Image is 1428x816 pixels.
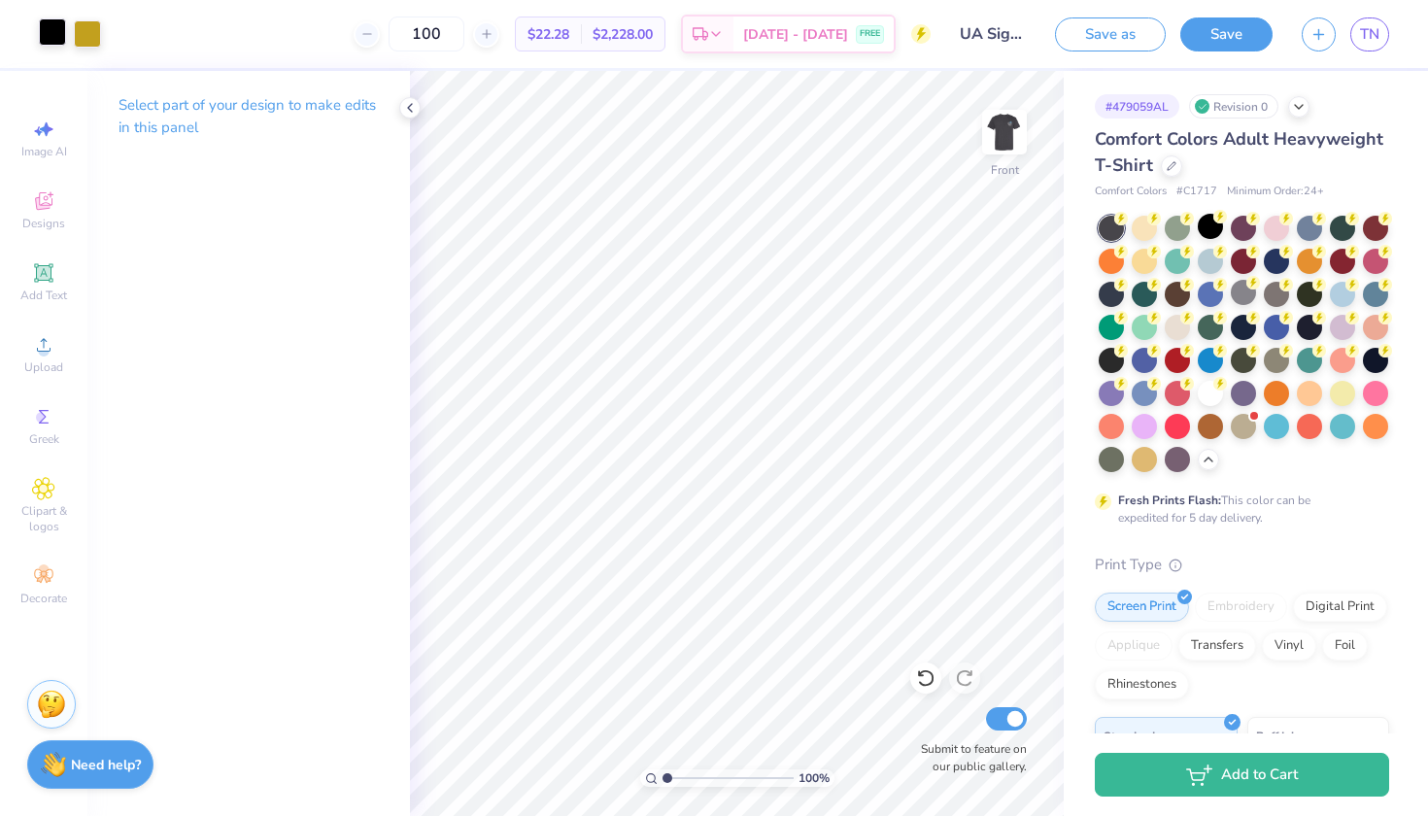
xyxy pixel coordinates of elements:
[860,27,880,41] span: FREE
[985,113,1024,152] img: Front
[1118,492,1357,527] div: This color can be expedited for 5 day delivery.
[1095,631,1173,661] div: Applique
[1095,184,1167,200] span: Comfort Colors
[1322,631,1368,661] div: Foil
[1095,753,1389,797] button: Add to Cart
[1104,726,1155,746] span: Standard
[71,756,141,774] strong: Need help?
[21,144,67,159] span: Image AI
[10,503,78,534] span: Clipart & logos
[1095,670,1189,699] div: Rhinestones
[389,17,464,51] input: – –
[799,769,830,787] span: 100 %
[1095,554,1389,576] div: Print Type
[910,740,1027,775] label: Submit to feature on our public gallery.
[1189,94,1278,119] div: Revision 0
[20,288,67,303] span: Add Text
[743,24,848,45] span: [DATE] - [DATE]
[1095,127,1383,177] span: Comfort Colors Adult Heavyweight T-Shirt
[1227,184,1324,200] span: Minimum Order: 24 +
[1360,23,1379,46] span: TN
[20,591,67,606] span: Decorate
[1180,17,1273,51] button: Save
[24,359,63,375] span: Upload
[1095,94,1179,119] div: # 479059AL
[119,94,379,139] p: Select part of your design to make edits in this panel
[1176,184,1217,200] span: # C1717
[1293,593,1387,622] div: Digital Print
[1256,726,1297,746] span: Puff Ink
[1350,17,1389,51] a: TN
[1118,493,1221,508] strong: Fresh Prints Flash:
[945,15,1040,53] input: Untitled Design
[527,24,569,45] span: $22.28
[991,161,1019,179] div: Front
[1195,593,1287,622] div: Embroidery
[1055,17,1166,51] button: Save as
[1095,593,1189,622] div: Screen Print
[593,24,653,45] span: $2,228.00
[1178,631,1256,661] div: Transfers
[1262,631,1316,661] div: Vinyl
[29,431,59,447] span: Greek
[22,216,65,231] span: Designs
